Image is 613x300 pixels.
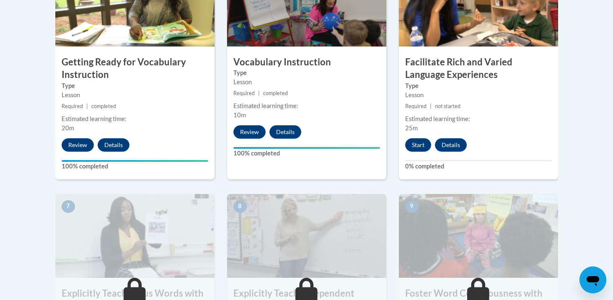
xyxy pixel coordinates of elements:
span: completed [263,90,288,96]
span: 20m [62,124,74,132]
img: Course Image [227,194,386,278]
h3: Facilitate Rich and Varied Language Experiences [399,56,558,82]
div: Estimated learning time: [62,114,208,124]
span: completed [91,103,116,109]
button: Review [62,138,94,152]
span: | [258,90,260,96]
div: Estimated learning time: [405,114,552,124]
span: Required [233,90,255,96]
button: Details [269,125,301,139]
label: Type [233,68,380,78]
span: 25m [405,124,418,132]
label: 0% completed [405,162,552,171]
span: 9 [405,200,419,213]
div: Estimated learning time: [233,101,380,111]
label: 100% completed [62,162,208,171]
button: Details [435,138,467,152]
iframe: Button to launch messaging window [579,266,606,293]
button: Details [98,138,129,152]
span: Required [405,103,427,109]
img: Course Image [55,194,215,278]
span: 8 [233,200,247,213]
div: Your progress [233,147,380,149]
span: Required [62,103,83,109]
span: | [430,103,432,109]
label: Type [405,81,552,91]
span: 10m [233,111,246,119]
h3: Vocabulary Instruction [227,56,386,69]
div: Your progress [62,160,208,162]
div: Lesson [62,91,208,100]
span: 7 [62,200,75,213]
button: Start [405,138,431,152]
img: Course Image [399,194,558,278]
span: not started [435,103,460,109]
span: | [86,103,88,109]
label: 100% completed [233,149,380,158]
h3: Getting Ready for Vocabulary Instruction [55,56,215,82]
button: Review [233,125,266,139]
div: Lesson [233,78,380,87]
div: Lesson [405,91,552,100]
label: Type [62,81,208,91]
